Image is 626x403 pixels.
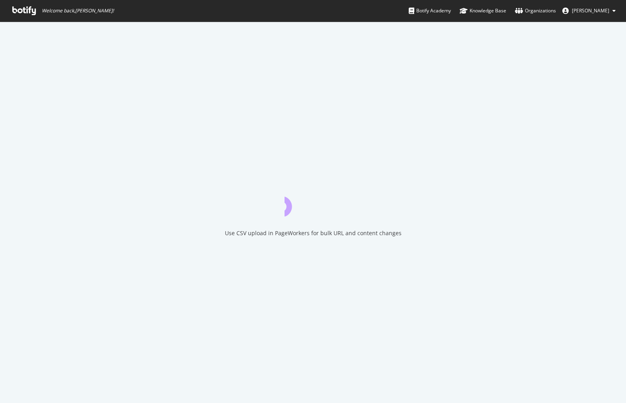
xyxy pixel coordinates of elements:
div: animation [285,188,342,216]
button: [PERSON_NAME] [556,4,622,17]
div: Organizations [515,7,556,15]
div: Use CSV upload in PageWorkers for bulk URL and content changes [225,229,402,237]
span: Welcome back, [PERSON_NAME] ! [42,8,114,14]
span: murtaza ahmad [572,7,609,14]
div: Botify Academy [409,7,451,15]
div: Knowledge Base [460,7,506,15]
